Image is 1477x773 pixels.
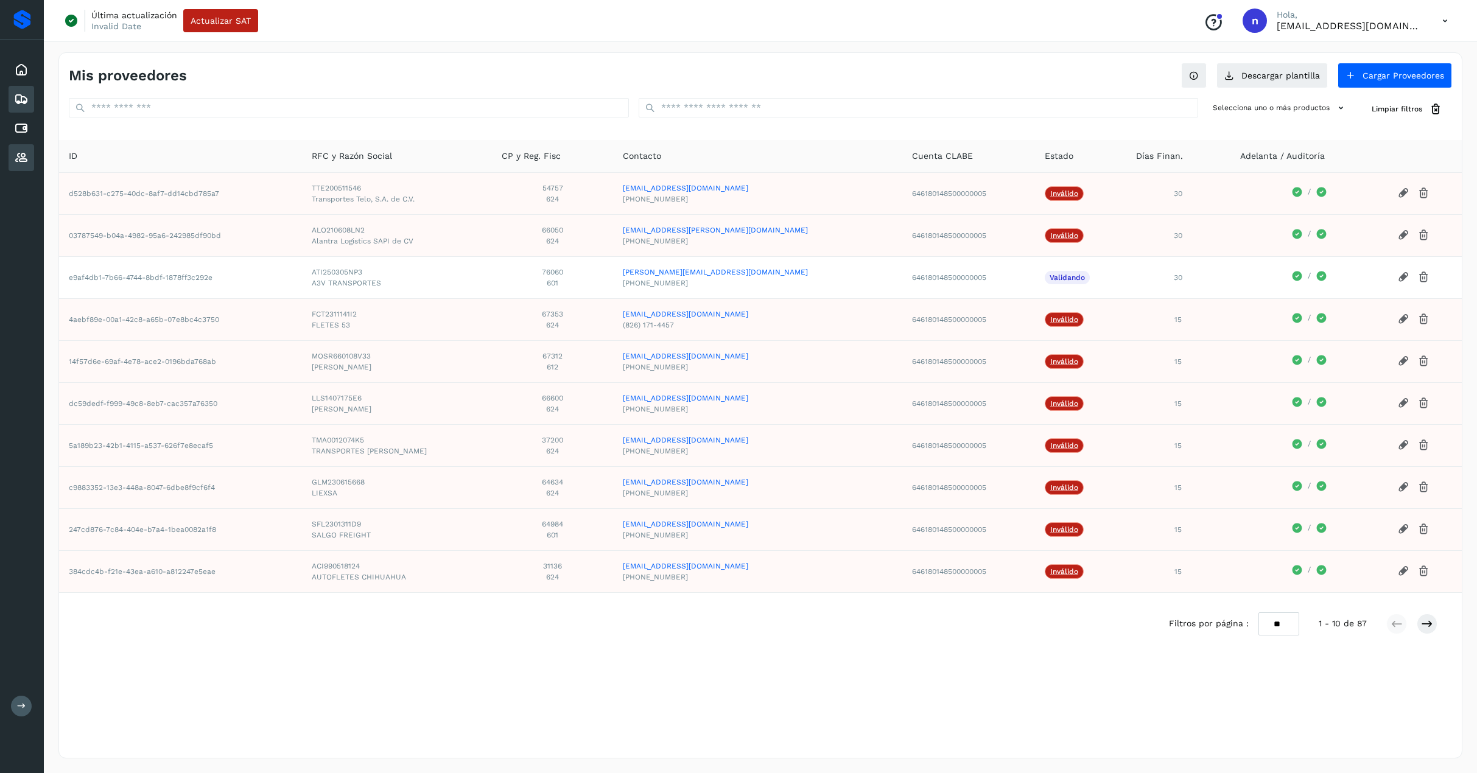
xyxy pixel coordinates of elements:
[1240,270,1378,285] div: /
[502,446,603,456] span: 624
[1240,312,1378,327] div: /
[623,150,661,163] span: Contacto
[312,150,392,163] span: RFC y Razón Social
[1050,315,1078,324] p: Inválido
[1050,441,1078,450] p: Inválido
[902,382,1035,424] td: 646180148500000005
[91,10,177,21] p: Última actualización
[59,382,302,424] td: dc59dedf-f999-49c8-8eb7-cac357a76350
[1050,357,1078,366] p: Inválido
[623,519,893,530] a: [EMAIL_ADDRESS][DOMAIN_NAME]
[623,404,893,414] span: [PHONE_NUMBER]
[1174,231,1182,240] span: 30
[312,351,482,362] span: MOSR660108V33
[91,21,141,32] p: Invalid Date
[623,351,893,362] a: [EMAIL_ADDRESS][DOMAIN_NAME]
[59,214,302,256] td: 03787549-b04a-4982-95a6-242985df90bd
[1174,189,1182,198] span: 30
[502,267,603,278] span: 76060
[502,225,603,236] span: 66050
[623,278,893,289] span: [PHONE_NUMBER]
[1277,20,1423,32] p: niagara+prod@solvento.mx
[1174,399,1182,408] span: 15
[312,183,482,194] span: TTE200511546
[191,16,251,25] span: Actualizar SAT
[312,404,482,414] span: [PERSON_NAME]
[902,466,1035,508] td: 646180148500000005
[902,298,1035,340] td: 646180148500000005
[69,67,187,85] h4: Mis proveedores
[502,150,561,163] span: CP y Reg. Fisc
[502,278,603,289] span: 601
[1362,98,1452,121] button: Limpiar filtros
[312,393,482,404] span: LLS1407175E6
[1174,357,1182,366] span: 15
[902,172,1035,214] td: 646180148500000005
[183,9,258,32] button: Actualizar SAT
[502,183,603,194] span: 54757
[1050,189,1078,198] p: Inválido
[1240,186,1378,201] div: /
[623,393,893,404] a: [EMAIL_ADDRESS][DOMAIN_NAME]
[502,362,603,373] span: 612
[1136,150,1183,163] span: Días Finan.
[312,572,482,582] span: AUTOFLETES CHIHUAHUA
[1208,98,1352,118] button: Selecciona uno o más productos
[502,519,603,530] span: 64984
[1050,273,1085,282] p: Validando
[502,530,603,540] span: 601
[623,309,893,320] a: [EMAIL_ADDRESS][DOMAIN_NAME]
[312,194,482,205] span: Transportes Telo, S.A. de C.V.
[59,508,302,550] td: 247cd876-7c84-404e-b7a4-1bea0082a1f8
[623,320,893,331] span: (826) 171-4457
[902,340,1035,382] td: 646180148500000005
[312,488,482,498] span: LIEXSA
[1050,525,1078,534] p: Inválido
[1240,480,1378,495] div: /
[312,446,482,456] span: TRANSPORTES [PERSON_NAME]
[1372,103,1422,114] span: Limpiar filtros
[1240,564,1378,579] div: /
[59,340,302,382] td: 14f57d6e-69af-4e78-ace2-0196bda768ab
[1174,483,1182,492] span: 15
[502,404,603,414] span: 624
[59,256,302,298] td: e9af4db1-7b66-4744-8bdf-1878ff3c292e
[312,320,482,331] span: FLETES 53
[312,519,482,530] span: SFL2301311D9
[502,561,603,572] span: 31136
[59,550,302,592] td: 384cdc4b-f21e-43ea-a610-a812247e5eae
[623,572,893,582] span: [PHONE_NUMBER]
[1277,10,1423,20] p: Hola,
[902,214,1035,256] td: 646180148500000005
[623,561,893,572] a: [EMAIL_ADDRESS][DOMAIN_NAME]
[623,183,893,194] a: [EMAIL_ADDRESS][DOMAIN_NAME]
[59,298,302,340] td: 4aebf89e-00a1-42c8-a65b-07e8bc4c3750
[623,488,893,498] span: [PHONE_NUMBER]
[59,172,302,214] td: d528b631-c275-40dc-8af7-dd14cbd785a7
[312,309,482,320] span: FCT2311141I2
[1216,63,1328,88] button: Descargar plantilla
[1240,228,1378,243] div: /
[312,435,482,446] span: TMA0012074K5
[69,150,77,163] span: ID
[312,477,482,488] span: GLM230615668
[623,267,893,278] a: [PERSON_NAME][EMAIL_ADDRESS][DOMAIN_NAME]
[312,561,482,572] span: ACI990518124
[623,477,893,488] a: [EMAIL_ADDRESS][DOMAIN_NAME]
[502,435,603,446] span: 37200
[902,508,1035,550] td: 646180148500000005
[502,236,603,247] span: 624
[9,86,34,113] div: Embarques
[623,446,893,456] span: [PHONE_NUMBER]
[912,150,973,163] span: Cuenta CLABE
[502,309,603,320] span: 67353
[1240,522,1378,537] div: /
[623,530,893,540] span: [PHONE_NUMBER]
[1319,617,1367,630] span: 1 - 10 de 87
[502,351,603,362] span: 67312
[312,530,482,540] span: SALGO FREIGHT
[1240,354,1378,369] div: /
[312,236,482,247] span: Alantra Logistics SAPI de CV
[902,424,1035,466] td: 646180148500000005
